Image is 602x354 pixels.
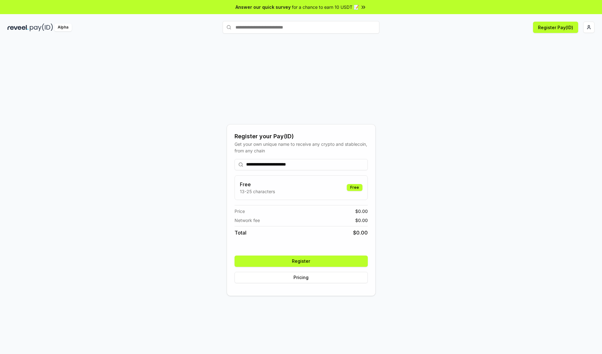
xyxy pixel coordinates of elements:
[235,208,245,214] span: Price
[355,208,368,214] span: $ 0.00
[235,4,291,10] span: Answer our quick survey
[240,181,275,188] h3: Free
[30,24,53,31] img: pay_id
[235,132,368,141] div: Register your Pay(ID)
[240,188,275,195] p: 13-25 characters
[54,24,72,31] div: Alpha
[235,217,260,224] span: Network fee
[353,229,368,236] span: $ 0.00
[235,272,368,283] button: Pricing
[235,141,368,154] div: Get your own unique name to receive any crypto and stablecoin, from any chain
[533,22,578,33] button: Register Pay(ID)
[347,184,362,191] div: Free
[235,229,246,236] span: Total
[8,24,29,31] img: reveel_dark
[292,4,359,10] span: for a chance to earn 10 USDT 📝
[355,217,368,224] span: $ 0.00
[235,256,368,267] button: Register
